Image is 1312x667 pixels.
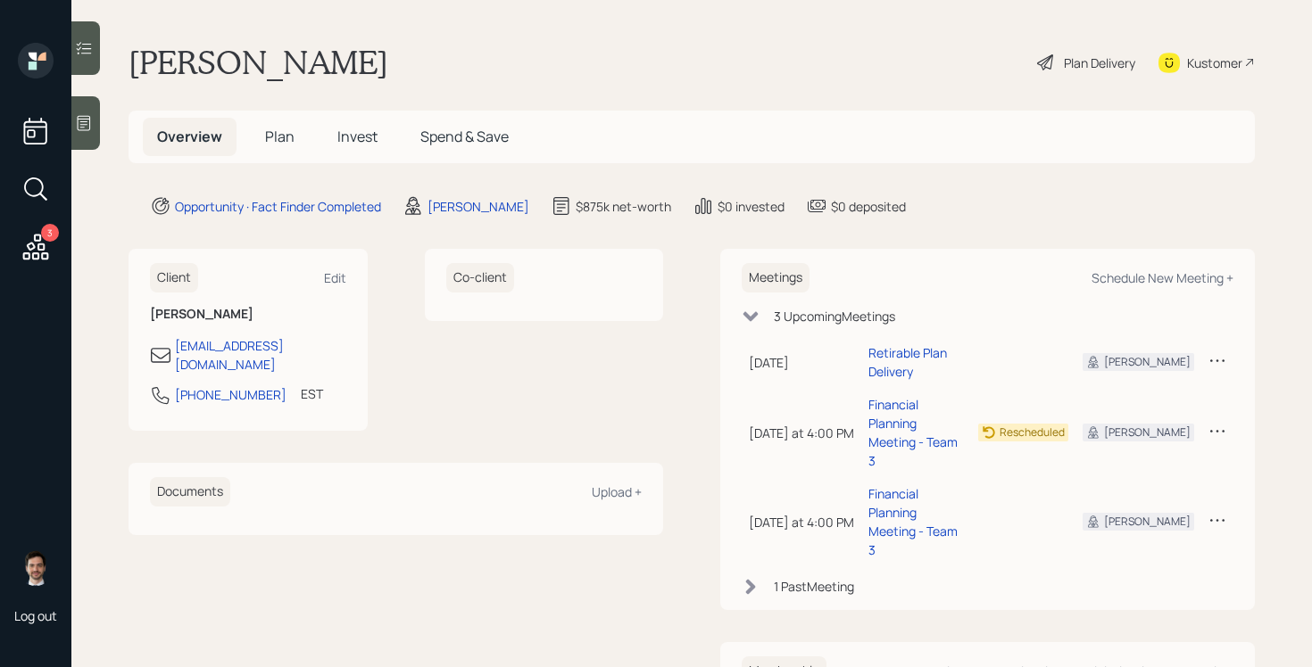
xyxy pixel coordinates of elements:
[18,550,54,586] img: jonah-coleman-headshot.png
[337,127,378,146] span: Invest
[420,127,509,146] span: Spend & Save
[1104,514,1191,530] div: [PERSON_NAME]
[868,395,964,470] div: Financial Planning Meeting - Team 3
[14,607,57,624] div: Log out
[150,477,230,506] h6: Documents
[576,197,671,216] div: $875k net-worth
[175,336,346,374] div: [EMAIL_ADDRESS][DOMAIN_NAME]
[742,263,810,292] h6: Meetings
[868,343,964,381] div: Retirable Plan Delivery
[265,127,295,146] span: Plan
[150,307,346,322] h6: [PERSON_NAME]
[718,197,785,216] div: $0 invested
[301,384,323,403] div: EST
[428,197,529,216] div: [PERSON_NAME]
[1187,54,1242,72] div: Kustomer
[1104,424,1191,441] div: [PERSON_NAME]
[774,307,895,325] div: 3 Upcoming Meeting s
[1064,54,1135,72] div: Plan Delivery
[157,127,222,146] span: Overview
[749,424,854,442] div: [DATE] at 4:00 PM
[129,43,388,82] h1: [PERSON_NAME]
[1104,354,1191,370] div: [PERSON_NAME]
[150,263,198,292] h6: Client
[446,263,514,292] h6: Co-client
[1092,269,1233,286] div: Schedule New Meeting +
[868,484,964,559] div: Financial Planning Meeting - Team 3
[749,513,854,531] div: [DATE] at 4:00 PM
[175,197,381,216] div: Opportunity · Fact Finder Completed
[41,224,59,242] div: 3
[831,197,906,216] div: $0 deposited
[175,385,286,404] div: [PHONE_NUMBER]
[1000,424,1065,441] div: Rescheduled
[749,353,854,372] div: [DATE]
[324,269,346,286] div: Edit
[774,577,854,596] div: 1 Past Meeting
[592,483,642,500] div: Upload +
